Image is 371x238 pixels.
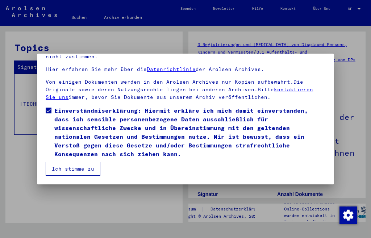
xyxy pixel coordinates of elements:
span: Einverständniserklärung: Hiermit erkläre ich mich damit einverstanden, dass ich sensible personen... [54,106,325,158]
a: kontaktieren Sie uns [46,86,313,100]
p: Hier erfahren Sie mehr über die der Arolsen Archives. [46,66,325,73]
button: Ich stimme zu [46,162,100,176]
p: Von einigen Dokumenten werden in den Arolsen Archives nur Kopien aufbewahrt.Die Originale sowie d... [46,78,325,101]
a: Datenrichtlinie [147,66,196,72]
img: Zustimmung ändern [339,206,357,224]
